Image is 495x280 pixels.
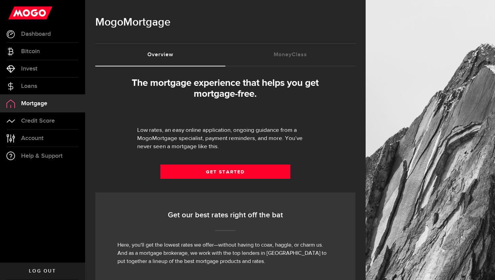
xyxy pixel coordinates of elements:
[95,16,123,29] span: Mogo
[21,66,37,72] span: Invest
[95,44,225,66] a: Overview
[137,221,314,245] div: Low rates, an easy online application, ongoing guidance from a MogoMortgage specialist, payment r...
[21,135,44,141] span: Account
[160,259,290,273] a: Get Started
[21,153,63,159] span: Help & Support
[117,78,334,99] h3: The mortgage experience that helps you get mortgage-free.
[21,48,40,55] span: Bitcoin
[95,14,355,31] h1: Mortgage
[21,118,55,124] span: Credit Score
[5,3,26,23] button: Open LiveChat chat widget
[21,83,37,89] span: Loans
[21,31,51,37] span: Dashboard
[225,44,355,66] a: MoneyClass
[21,100,47,107] span: Mortgage
[95,43,355,66] ul: Tabs Navigation
[29,269,56,274] span: Log out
